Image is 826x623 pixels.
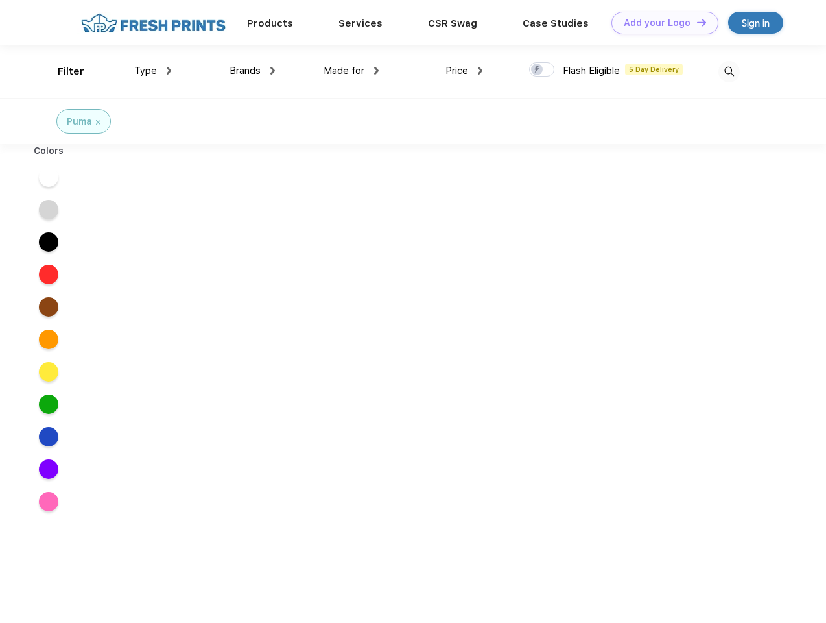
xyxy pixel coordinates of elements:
[247,18,293,29] a: Products
[134,65,157,77] span: Type
[428,18,477,29] a: CSR Swag
[324,65,364,77] span: Made for
[338,18,383,29] a: Services
[728,12,783,34] a: Sign in
[374,67,379,75] img: dropdown.png
[625,64,683,75] span: 5 Day Delivery
[58,64,84,79] div: Filter
[230,65,261,77] span: Brands
[167,67,171,75] img: dropdown.png
[742,16,770,31] div: Sign in
[24,144,74,158] div: Colors
[563,65,620,77] span: Flash Eligible
[445,65,468,77] span: Price
[624,18,690,29] div: Add your Logo
[77,12,230,34] img: fo%20logo%202.webp
[718,61,740,82] img: desktop_search.svg
[67,115,92,128] div: Puma
[478,67,482,75] img: dropdown.png
[697,19,706,26] img: DT
[270,67,275,75] img: dropdown.png
[96,120,100,125] img: filter_cancel.svg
